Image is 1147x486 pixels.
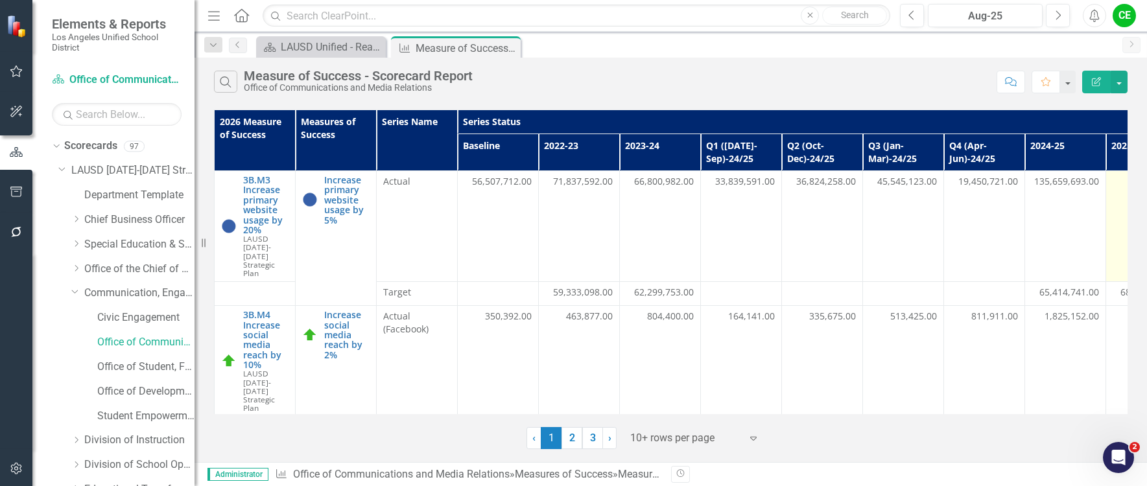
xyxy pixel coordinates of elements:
span: 135,659,693.00 [1034,175,1099,188]
td: Double-Click to Edit [458,306,539,417]
td: Double-Click to Edit [539,282,620,306]
td: Double-Click to Edit [377,171,458,282]
span: 33,839,591.00 [715,175,775,188]
td: Double-Click to Edit [863,306,944,417]
a: 3 [582,427,603,449]
span: 19,450,721.00 [958,175,1018,188]
td: Double-Click to Edit [539,306,620,417]
span: Target [383,286,451,299]
span: 66,800,982.00 [634,175,694,188]
div: Measure of Success - Scorecard Report [618,468,797,480]
a: Scorecards [64,139,117,154]
td: Double-Click to Edit Right Click for Context Menu [215,306,296,417]
a: LAUSD [DATE]-[DATE] Strategic Plan [71,163,195,178]
a: 2 [562,427,582,449]
a: Office of Communications and Media Relations [97,335,195,350]
span: LAUSD [DATE]-[DATE] Strategic Plan [243,368,275,412]
span: 164,141.00 [728,310,775,323]
td: Double-Click to Edit [377,282,458,306]
span: 56,507,712.00 [472,175,532,188]
td: Double-Click to Edit [1025,306,1106,417]
span: 513,425.00 [890,310,937,323]
span: 335,675.00 [809,310,856,323]
span: 62,299,753.00 [634,286,694,299]
a: Increase social media reach by 2% [324,310,370,360]
a: Office of Development and Civic Engagement [97,384,195,399]
td: Double-Click to Edit [863,171,944,282]
a: Chief Business Officer [84,213,195,227]
input: Search Below... [52,103,182,126]
span: 36,824,258.00 [796,175,856,188]
a: Communication, Engagement & Collaboration [84,286,195,301]
td: Double-Click to Edit [458,282,539,306]
span: › [608,432,611,444]
a: Measures of Success [515,468,613,480]
span: 71,837,592.00 [553,175,613,188]
td: Double-Click to Edit [620,282,701,306]
td: Double-Click to Edit [944,282,1025,306]
div: LAUSD Unified - Ready for the World [281,39,383,55]
button: Aug-25 [928,4,1043,27]
iframe: Intercom live chat [1103,442,1134,473]
span: 1,825,152.00 [1045,310,1099,323]
td: Double-Click to Edit [944,306,1025,417]
td: Double-Click to Edit [863,282,944,306]
td: Double-Click to Edit [377,306,458,417]
a: Office of Student, Family and Community Engagement (SFACE) [97,360,195,375]
td: Double-Click to Edit [944,171,1025,282]
div: Aug-25 [932,8,1038,24]
a: Division of Instruction [84,433,195,448]
td: Double-Click to Edit [620,171,701,282]
span: Administrator [207,468,268,481]
button: CE [1113,4,1136,27]
a: Civic Engagement [97,310,195,325]
td: Double-Click to Edit [620,306,701,417]
a: Office of Communications and Media Relations [293,468,510,480]
span: ‹ [532,432,536,444]
span: 1 [541,427,562,449]
td: Double-Click to Edit [1025,282,1106,306]
span: Search [841,10,869,20]
a: Office of Communications and Media Relations [52,73,182,87]
td: Double-Click to Edit [701,171,782,282]
div: Office of Communications and Media Relations [244,83,473,93]
img: ClearPoint Strategy [6,15,29,38]
div: Measure of Success - Scorecard Report [416,40,517,56]
span: 804,400.00 [647,310,694,323]
div: 97 [124,141,145,152]
a: Increase primary website usage by 5% [324,175,370,225]
span: 463,877.00 [566,310,613,323]
td: Double-Click to Edit [539,171,620,282]
span: 45,545,123.00 [877,175,937,188]
a: Department Template [84,188,195,203]
div: Measure of Success - Scorecard Report [244,69,473,83]
a: 3B.M3 Increase primary website usage by 20% [243,175,289,235]
a: Division of School Operations [84,457,195,472]
span: 59,333,098.00 [553,286,613,299]
a: 3B.M4 Increase social media reach by 10% [243,310,289,369]
span: LAUSD [DATE]-[DATE] Strategic Plan [243,233,275,277]
span: Elements & Reports [52,16,182,32]
input: Search ClearPoint... [263,5,890,27]
td: Double-Click to Edit Right Click for Context Menu [296,171,377,306]
div: » » [275,467,661,482]
td: Double-Click to Edit [701,282,782,306]
img: On Track [302,327,318,343]
a: Student Empowerment Unit [97,409,195,424]
button: Search [822,6,887,25]
td: Double-Click to Edit [1025,171,1106,282]
a: Office of the Chief of Staff [84,262,195,277]
td: Double-Click to Edit [782,171,863,282]
span: 65,414,741.00 [1039,286,1099,299]
img: At or Above Plan [221,218,237,234]
td: Double-Click to Edit [458,171,539,282]
span: Actual [383,175,451,188]
td: Double-Click to Edit [782,282,863,306]
td: Double-Click to Edit [701,306,782,417]
td: Double-Click to Edit Right Click for Context Menu [215,171,296,282]
img: On Track [221,353,237,369]
span: 811,911.00 [971,310,1018,323]
span: 350,392.00 [485,310,532,323]
span: Actual (Facebook) [383,310,451,336]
